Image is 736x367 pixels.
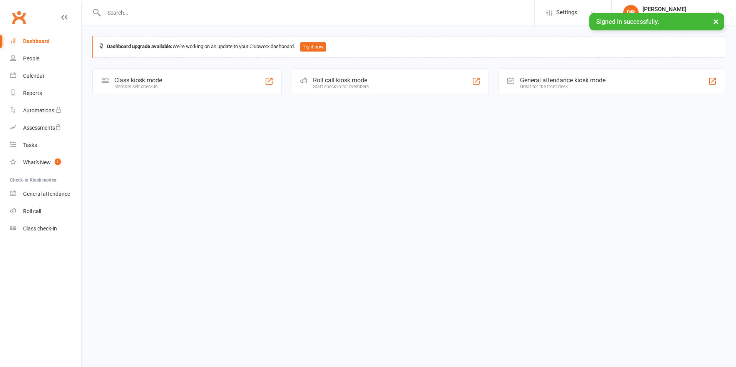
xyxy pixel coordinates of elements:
[23,55,39,62] div: People
[23,73,45,79] div: Calendar
[10,137,81,154] a: Tasks
[9,8,28,27] a: Clubworx
[313,84,369,89] div: Staff check-in for members
[10,102,81,119] a: Automations
[114,77,162,84] div: Class kiosk mode
[556,4,577,21] span: Settings
[10,85,81,102] a: Reports
[23,125,61,131] div: Assessments
[520,84,606,89] div: Great for the front desk
[23,208,41,214] div: Roll call
[23,225,57,232] div: Class check-in
[23,107,54,113] div: Automations
[10,67,81,85] a: Calendar
[92,36,725,58] div: We're working on an update to your Clubworx dashboard.
[596,18,659,25] span: Signed in successfully.
[642,13,714,20] div: Maxout Personal Training LLC
[300,42,326,52] button: Try it now
[10,33,81,50] a: Dashboard
[520,77,606,84] div: General attendance kiosk mode
[23,90,42,96] div: Reports
[107,43,172,49] strong: Dashboard upgrade available:
[10,220,81,237] a: Class kiosk mode
[10,185,81,203] a: General attendance kiosk mode
[313,77,369,84] div: Roll call kiosk mode
[55,158,61,165] span: 1
[642,6,714,13] div: [PERSON_NAME]
[10,50,81,67] a: People
[10,203,81,220] a: Roll call
[102,7,535,18] input: Search...
[623,5,639,20] div: PB
[23,191,70,197] div: General attendance
[114,84,162,89] div: Member self check-in
[23,38,50,44] div: Dashboard
[23,159,51,165] div: What's New
[10,154,81,171] a: What's New1
[10,119,81,137] a: Assessments
[23,142,37,148] div: Tasks
[709,13,723,30] button: ×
